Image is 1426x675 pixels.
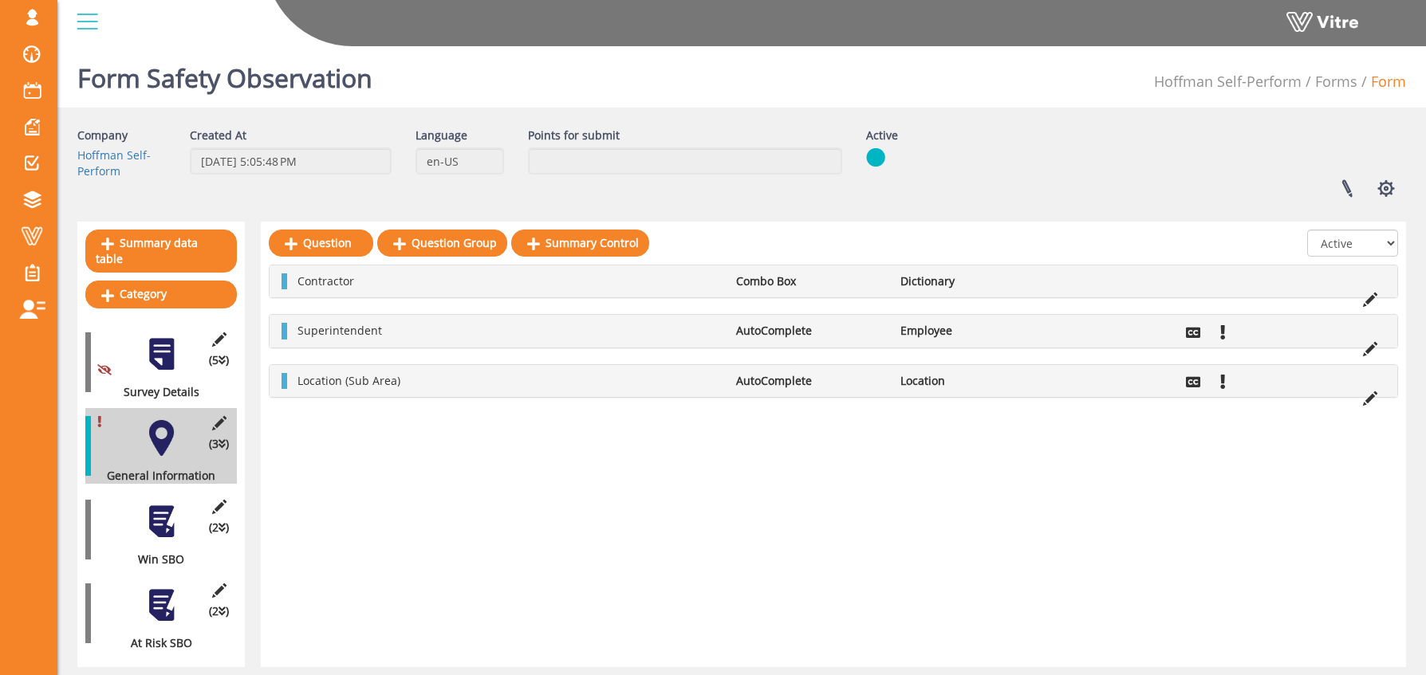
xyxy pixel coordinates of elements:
a: Question Group [377,230,507,257]
a: Hoffman Self-Perform [1154,72,1302,91]
label: Active [866,128,898,143]
div: At Risk SBO [85,635,225,651]
li: Form [1357,72,1406,92]
li: AutoComplete [728,323,892,339]
span: Contractor [297,273,354,288]
span: (2 ) [209,603,229,619]
span: (3 ) [209,436,229,452]
li: Dictionary [892,273,1057,289]
span: Location (Sub Area) [297,373,400,388]
div: General Information [85,468,225,484]
span: Superintendent [297,323,382,338]
img: yes [866,147,885,167]
div: Survey Details [85,384,225,400]
label: Points for submit [528,128,620,143]
a: Question [269,230,373,257]
div: Win SBO [85,551,225,567]
a: Hoffman Self-Perform [77,147,151,179]
h1: Form Safety Observation [77,40,372,108]
a: Summary data table [85,230,237,273]
a: Category [85,281,237,308]
span: (5 ) [209,352,229,368]
a: Summary Control [511,230,649,257]
label: Company [77,128,128,143]
a: Forms [1315,72,1357,91]
li: Location [892,373,1057,389]
label: Created At [190,128,246,143]
label: Language [416,128,467,143]
li: Combo Box [728,273,892,289]
span: (2 ) [209,520,229,536]
li: Employee [892,323,1057,339]
li: AutoComplete [728,373,892,389]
